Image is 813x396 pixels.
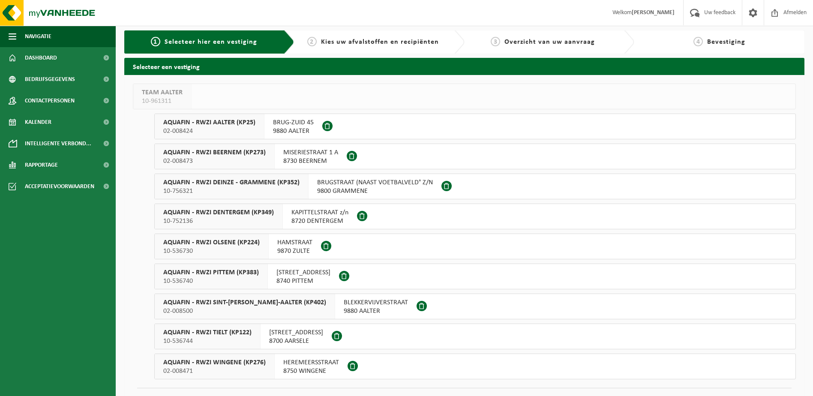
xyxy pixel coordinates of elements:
[707,39,745,45] span: Bevestiging
[25,176,94,197] span: Acceptatievoorwaarden
[25,133,91,154] span: Intelligente verbond...
[307,37,317,46] span: 2
[163,298,326,307] span: AQUAFIN - RWZI SINT-[PERSON_NAME]-AALTER (KP402)
[283,148,338,157] span: MISERIESTRAAT 1 A
[504,39,595,45] span: Overzicht van uw aanvraag
[163,148,266,157] span: AQUAFIN - RWZI BEERNEM (KP273)
[25,26,51,47] span: Navigatie
[269,337,323,345] span: 8700 AARSELE
[163,367,266,375] span: 02-008471
[154,114,796,139] button: AQUAFIN - RWZI AALTER (KP25) 02-008424 BRUG-ZUID 459880 AALTER
[163,178,300,187] span: AQUAFIN - RWZI DEINZE - GRAMMENE (KP352)
[321,39,439,45] span: Kies uw afvalstoffen en recipiënten
[163,217,274,225] span: 10-752136
[693,37,703,46] span: 4
[163,157,266,165] span: 02-008473
[283,358,339,367] span: HEREMEERSSTRAAT
[154,354,796,379] button: AQUAFIN - RWZI WINGENE (KP276) 02-008471 HEREMEERSSTRAAT8750 WINGENE
[276,277,330,285] span: 8740 PITTEM
[273,118,314,127] span: BRUG-ZUID 45
[283,157,338,165] span: 8730 BEERNEM
[142,88,183,97] span: TEAM AALTER
[291,208,348,217] span: KAPITTELSTRAAT z/n
[154,294,796,319] button: AQUAFIN - RWZI SINT-[PERSON_NAME]-AALTER (KP402) 02-008500 BLEKKERVIJVERSTRAAT9880 AALTER
[154,204,796,229] button: AQUAFIN - RWZI DENTERGEM (KP349) 10-752136 KAPITTELSTRAAT z/n8720 DENTERGEM
[163,208,274,217] span: AQUAFIN - RWZI DENTERGEM (KP349)
[163,187,300,195] span: 10-756321
[344,307,408,315] span: 9880 AALTER
[277,247,312,255] span: 9870 ZULTE
[25,69,75,90] span: Bedrijfsgegevens
[142,97,183,105] span: 10-961311
[163,118,255,127] span: AQUAFIN - RWZI AALTER (KP25)
[151,37,160,46] span: 1
[344,298,408,307] span: BLEKKERVIJVERSTRAAT
[124,58,804,75] h2: Selecteer een vestiging
[163,277,259,285] span: 10-536740
[276,268,330,277] span: [STREET_ADDRESS]
[291,217,348,225] span: 8720 DENTERGEM
[163,238,260,247] span: AQUAFIN - RWZI OLSENE (KP224)
[491,37,500,46] span: 3
[163,328,252,337] span: AQUAFIN - RWZI TIELT (KP122)
[25,90,75,111] span: Contactpersonen
[273,127,314,135] span: 9880 AALTER
[154,324,796,349] button: AQUAFIN - RWZI TIELT (KP122) 10-536744 [STREET_ADDRESS]8700 AARSELE
[283,367,339,375] span: 8750 WINGENE
[317,178,433,187] span: BRUGSTRAAT (NAAST VOETBALVELD° Z/N
[163,358,266,367] span: AQUAFIN - RWZI WINGENE (KP276)
[163,307,326,315] span: 02-008500
[154,174,796,199] button: AQUAFIN - RWZI DEINZE - GRAMMENE (KP352) 10-756321 BRUGSTRAAT (NAAST VOETBALVELD° Z/N9800 GRAMMENE
[269,328,323,337] span: [STREET_ADDRESS]
[154,234,796,259] button: AQUAFIN - RWZI OLSENE (KP224) 10-536730 HAMSTRAAT9870 ZULTE
[165,39,257,45] span: Selecteer hier een vestiging
[25,111,51,133] span: Kalender
[277,238,312,247] span: HAMSTRAAT
[317,187,433,195] span: 9800 GRAMMENE
[154,264,796,289] button: AQUAFIN - RWZI PITTEM (KP383) 10-536740 [STREET_ADDRESS]8740 PITTEM
[154,144,796,169] button: AQUAFIN - RWZI BEERNEM (KP273) 02-008473 MISERIESTRAAT 1 A8730 BEERNEM
[163,268,259,277] span: AQUAFIN - RWZI PITTEM (KP383)
[163,127,255,135] span: 02-008424
[163,337,252,345] span: 10-536744
[25,154,58,176] span: Rapportage
[163,247,260,255] span: 10-536730
[25,47,57,69] span: Dashboard
[632,9,675,16] strong: [PERSON_NAME]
